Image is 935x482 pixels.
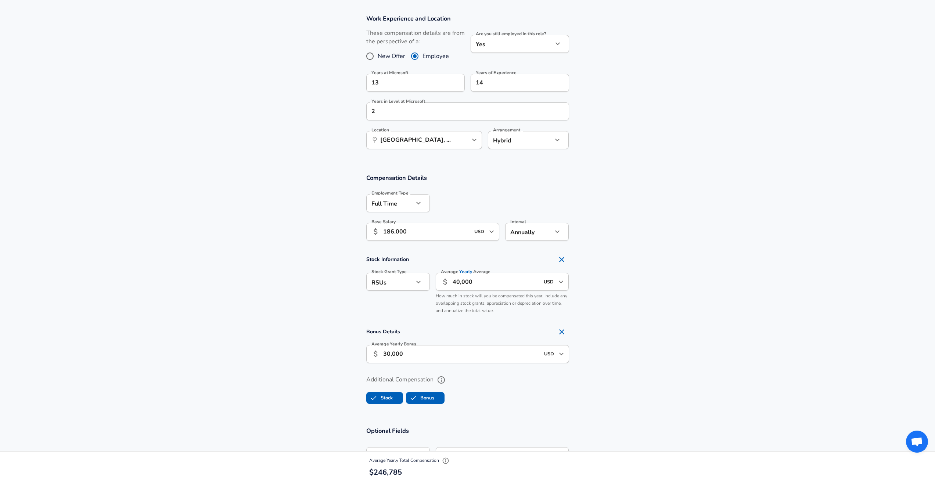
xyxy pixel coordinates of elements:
[476,32,546,36] label: Are you still employed in this role?
[435,374,447,386] button: help
[542,348,557,360] input: USD
[366,102,553,120] input: 1
[472,226,487,238] input: USD
[486,226,497,237] button: Open
[369,457,451,463] span: Average Yearly Total Compensation
[366,374,569,386] label: Additional Compensation
[476,70,516,75] label: Years of Experience
[441,269,490,274] label: Average Average
[542,276,556,287] input: USD
[366,325,569,339] h4: Bonus Details
[556,277,566,287] button: Open
[906,431,928,453] div: Open chat
[366,273,414,291] div: RSUs
[371,342,416,346] label: Average Yearly Bonus
[383,223,470,241] input: 100,000
[505,223,553,241] div: Annually
[488,131,542,149] div: Hybrid
[406,391,420,405] span: Bonus
[371,220,396,224] label: Base Salary
[374,467,402,477] span: 246,785
[471,35,553,53] div: Yes
[383,345,540,363] input: 15,000
[369,467,374,477] span: $
[556,349,567,359] button: Open
[366,252,569,267] h4: Stock Information
[406,391,434,405] label: Bonus
[378,52,405,61] span: New Offer
[493,128,520,132] label: Arrangement
[366,427,569,435] h3: Optional Fields
[554,325,569,339] button: Remove Section
[366,14,569,23] h3: Work Experience and Location
[371,128,389,132] label: Location
[371,191,409,195] label: Employment Type
[367,391,393,405] label: Stock
[406,392,445,404] button: BonusBonus
[366,392,403,404] button: StockStock
[371,99,425,104] label: Years in Level at Microsoft
[366,74,449,92] input: 0
[440,455,451,466] button: Explain Total Compensation
[436,293,567,314] span: How much in stock will you be compensated this year. Include any overlapping stock grants, apprec...
[366,194,414,212] div: Full Time
[459,269,472,275] span: Yearly
[453,273,540,291] input: 40,000
[510,220,526,224] label: Interval
[371,269,407,274] label: Stock Grant Type
[554,252,569,267] button: Remove Section
[366,29,465,46] label: These compensation details are from the perspective of a:
[371,70,409,75] label: Years at Microsoft
[367,391,381,405] span: Stock
[469,135,479,145] button: Open
[422,52,449,61] span: Employee
[471,74,553,92] input: 7
[366,174,569,182] h3: Compensation Details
